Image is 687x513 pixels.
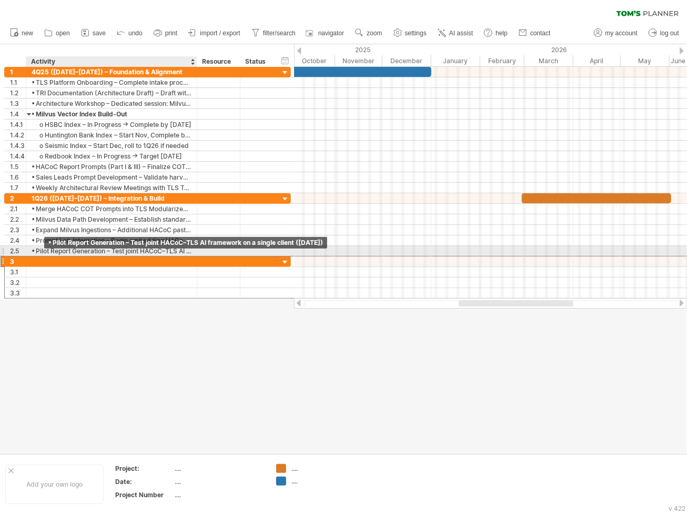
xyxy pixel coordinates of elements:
div: o Seismic Index – Start Dec, roll to 1Q26 if needed [32,141,191,151]
div: o HSBC Index – In Progress → Complete by [DATE] [32,120,191,130]
span: save [93,29,106,37]
span: log out [660,29,679,37]
a: save [78,26,109,40]
div: v 422 [669,505,685,512]
span: settings [405,29,427,37]
div: Status [245,56,268,67]
div: • HACoC Report Prompts (Part I & III) – Finalize COT prompts ([DATE]) [32,162,191,172]
a: AI assist [435,26,476,40]
div: December 2025 [382,55,431,66]
span: print [165,29,177,37]
div: • Milvus Vector Index Build-Out [32,109,191,119]
div: November 2025 [335,55,382,66]
div: October 2025 [286,55,335,66]
div: 1.4.3 [10,141,26,151]
div: Activity [31,56,191,67]
div: • Expand Milvus Ingestions – Additional HACoC past reports, recommendations, Redbooks ([DATE]–[DA... [32,225,191,235]
span: contact [530,29,551,37]
div: 2.5 [10,246,26,256]
div: 3.3 [10,288,26,298]
a: contact [516,26,554,40]
a: help [481,26,511,40]
div: 1.1 [10,77,26,87]
div: 2.2 [10,214,26,224]
a: log out [646,26,682,40]
span: open [56,29,70,37]
div: February 2026 [480,55,524,66]
div: 1.4.4 [10,151,26,161]
div: o Huntington Bank Index – Start Nov, Complete by [DATE] [32,130,191,140]
div: 2 [10,193,26,203]
div: .... [291,477,349,486]
div: 1.3 [10,98,26,108]
div: • Sales Leads Prompt Development – Validate harvesting results, test Milvus output ([DATE]) [32,172,191,182]
div: Project Number [115,490,173,499]
div: 2.4 [10,235,26,245]
div: 1.4.2 [10,130,26,140]
div: April 2026 [573,55,621,66]
a: undo [114,26,146,40]
div: Project: [115,464,173,473]
div: 1.2 [10,88,26,98]
span: AI assist [449,29,473,37]
span: new [22,29,33,37]
div: o Redbook Index – In Progress → Target [DATE] [32,151,191,161]
div: 1.6 [10,172,26,182]
div: 1.4 [10,109,26,119]
div: • Architecture Workshop – Dedicated session: Milvus, domains, DCC, alignment with Serge ([DATE]) [32,98,191,108]
div: Date: [115,477,173,486]
a: open [42,26,73,40]
div: May 2026 [621,55,670,66]
span: zoom [367,29,382,37]
a: import / export [186,26,244,40]
div: 1.7 [10,183,26,193]
div: .... [175,464,264,473]
a: print [151,26,180,40]
a: new [7,26,36,40]
div: • Prompt Lab Integration – Begin embedding HACoC prompts into [URL] Prompt Lab ([DATE]) [32,235,191,245]
a: my account [591,26,641,40]
div: • Weekly Architectural Review Meetings with TLS Team – Ongoing [32,183,191,193]
div: 1.5 [10,162,26,172]
div: .... [291,464,349,473]
div: .... [175,490,264,499]
span: undo [128,29,143,37]
div: 3 [10,256,26,267]
div: • Milvus Data Path Development – Establish standard ingestion pipelines for HACoC + TLS ([DATE]) [32,214,191,224]
div: 4Q25 ([DATE]–[DATE]) – Foundation & Alignment [32,67,191,77]
a: zoom [352,26,385,40]
div: • TRI Documentation (Architecture Draft) – Draft with [PERSON_NAME] & [PERSON_NAME] ([DATE]) [32,88,191,98]
a: navigator [304,26,347,40]
span: my account [605,29,638,37]
div: 2.1 [10,204,26,214]
span: import / export [200,29,240,37]
span: help [496,29,508,37]
span: filter/search [263,29,296,37]
div: 3.1 [10,267,26,277]
div: 3.2 [10,278,26,288]
div: 1Q26 ([DATE]–[DATE]) – Integration & Build [32,193,191,203]
div: • Merge HACoC COT Prompts into TLS Modularized Agentic Framework – [DATE]–[DATE] [32,204,191,214]
div: .... [175,477,264,486]
span: navigator [318,29,344,37]
a: filter/search [249,26,299,40]
div: Add your own logo [5,465,104,504]
a: settings [391,26,430,40]
div: Resource [202,56,234,67]
div: • Pilot Report Generation – Test joint HACoC–TLS AI framework on a single client ([DATE]) [44,237,327,249]
div: • TLS Platform Onboarding – Complete intake process and resolve GitHub hitch ([DATE]) [32,77,191,87]
div: January 2026 [431,55,480,66]
div: 1 [10,67,26,77]
div: 1.4.1 [10,120,26,130]
div: 2.3 [10,225,26,235]
div: • Pilot Report Generation – Test joint HACoC–TLS AI framework on a single client ([DATE]) [32,246,191,256]
div: March 2026 [524,55,573,66]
